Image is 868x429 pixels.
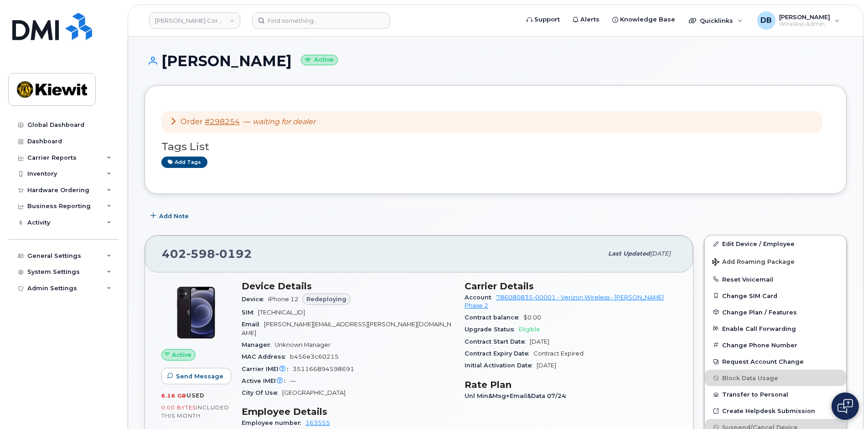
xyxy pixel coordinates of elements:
[290,377,296,384] span: —
[242,296,268,303] span: Device
[242,353,290,360] span: MAC Address
[465,326,519,333] span: Upgrade Status
[837,399,853,413] img: Open chat
[705,370,846,386] button: Block Data Usage
[215,247,252,261] span: 0192
[205,117,240,126] a: #298254
[242,419,305,426] span: Employee number
[533,350,584,357] span: Contract Expired
[275,341,331,348] span: Unknown Manager
[301,55,338,65] small: Active
[465,294,496,301] span: Account
[253,117,315,126] em: waiting for dealer
[705,304,846,320] button: Change Plan / Features
[145,208,196,224] button: Add Note
[465,392,571,399] span: Unl Min&Msg+Email&Data 07/24
[523,314,541,321] span: $0.00
[290,353,339,360] span: b456e3c60215
[161,404,196,411] span: 0.00 Bytes
[172,351,191,359] span: Active
[242,406,454,417] h3: Employee Details
[169,285,223,340] img: iPhone_12.jpg
[161,404,229,419] span: included this month
[705,337,846,353] button: Change Phone Number
[705,386,846,403] button: Transfer to Personal
[176,372,223,381] span: Send Message
[243,117,315,126] span: —
[705,252,846,271] button: Add Roaming Package
[186,392,205,399] span: used
[145,53,847,69] h1: [PERSON_NAME]
[722,309,797,315] span: Change Plan / Features
[705,353,846,370] button: Request Account Change
[305,419,330,426] a: 163555
[705,403,846,419] a: Create Helpdesk Submission
[608,250,650,257] span: Last updated
[268,296,299,303] span: iPhone 12
[242,321,451,336] span: [PERSON_NAME][EMAIL_ADDRESS][PERSON_NAME][DOMAIN_NAME]
[705,271,846,288] button: Reset Voicemail
[712,258,795,267] span: Add Roaming Package
[650,250,671,257] span: [DATE]
[242,321,264,328] span: Email
[161,392,186,399] span: 6.16 GB
[465,338,530,345] span: Contract Start Date
[465,314,523,321] span: Contract balance
[705,320,846,337] button: Enable Call Forwarding
[242,309,258,316] span: SIM
[242,366,293,372] span: Carrier IMEI
[162,247,252,261] span: 402
[161,157,207,168] a: Add tags
[282,389,346,396] span: [GEOGRAPHIC_DATA]
[530,338,549,345] span: [DATE]
[242,389,282,396] span: City Of Use
[161,368,231,384] button: Send Message
[465,281,677,292] h3: Carrier Details
[705,288,846,304] button: Change SIM Card
[519,326,540,333] span: Eligible
[161,141,830,152] h3: Tags List
[258,309,305,316] span: [TECHNICAL_ID]
[722,325,796,332] span: Enable Call Forwarding
[705,235,846,252] a: Edit Device / Employee
[465,294,664,309] a: 786080835-00001 - Verizon Wireless - [PERSON_NAME] Phase 2
[242,281,454,292] h3: Device Details
[465,362,537,369] span: Initial Activation Date
[465,379,677,390] h3: Rate Plan
[159,212,189,220] span: Add Note
[306,295,346,303] span: Redeploying
[242,341,275,348] span: Manager
[181,117,203,126] span: Order
[242,377,290,384] span: Active IMEI
[537,362,556,369] span: [DATE]
[293,366,354,372] span: 351166894598691
[465,350,533,357] span: Contract Expiry Date
[186,247,215,261] span: 598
